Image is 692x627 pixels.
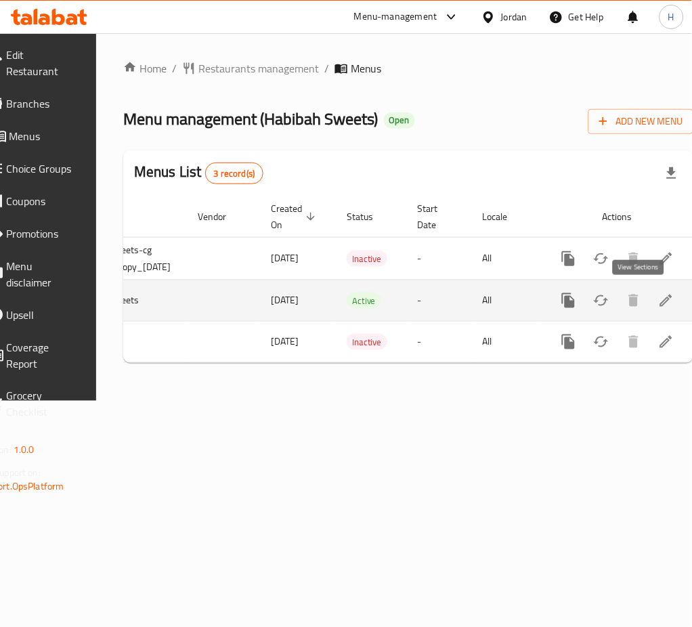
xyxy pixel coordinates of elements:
a: View Sections [650,242,683,275]
span: Branches [7,95,77,112]
a: Restaurants management [182,60,319,77]
button: Change Status [585,242,618,275]
span: Created On [271,200,320,233]
span: Grocery Checklist [7,388,77,420]
span: Promotions [7,225,77,242]
span: [DATE] [271,249,299,267]
span: [DATE] [271,291,299,309]
span: Vendor [198,209,244,225]
span: Locale [483,209,525,225]
span: Menu disclaimer [7,258,77,290]
a: View Sections [650,326,683,358]
span: Restaurants management [198,60,319,77]
div: Jordan [501,9,527,24]
span: Edit Restaurant [7,47,77,79]
button: more [553,326,585,358]
button: Delete menu [618,242,650,275]
button: Change Status [585,284,618,317]
a: Home [123,60,167,77]
span: H [668,9,674,24]
span: Open [384,114,415,126]
td: All [472,321,542,362]
span: 3 record(s) [206,167,263,180]
td: All [472,237,542,280]
div: Menu-management [354,9,437,25]
span: Status [347,209,391,225]
td: - [407,280,472,321]
span: Inactive [347,251,387,267]
span: 1.0.0 [14,441,35,459]
span: Choice Groups [7,160,77,177]
button: Delete menu [618,284,650,317]
button: more [553,242,585,275]
td: Habibah [63,321,187,362]
div: Active [347,293,381,309]
span: [DATE] [271,332,299,350]
td: Habibah Sweets-cg migration_copy_[DATE] [63,237,187,280]
h2: Menus List [134,162,263,184]
div: Total records count [205,163,264,184]
td: - [407,321,472,362]
td: Habibah Sweets [63,280,187,321]
span: Coverage Report [7,339,77,372]
button: more [553,284,585,317]
div: Export file [655,157,688,190]
span: Menus [351,60,382,77]
li: / [172,60,177,77]
div: Open [384,112,415,129]
span: Start Date [418,200,456,233]
li: / [324,60,329,77]
span: Menus [9,128,77,144]
span: Menu management ( Habibah Sweets ) [123,104,379,134]
span: Upsell [7,307,77,323]
td: - [407,237,472,280]
td: All [472,280,542,321]
span: Coupons [7,193,77,209]
span: Inactive [347,334,387,350]
span: Active [347,293,381,309]
span: Add New Menu [599,113,683,130]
